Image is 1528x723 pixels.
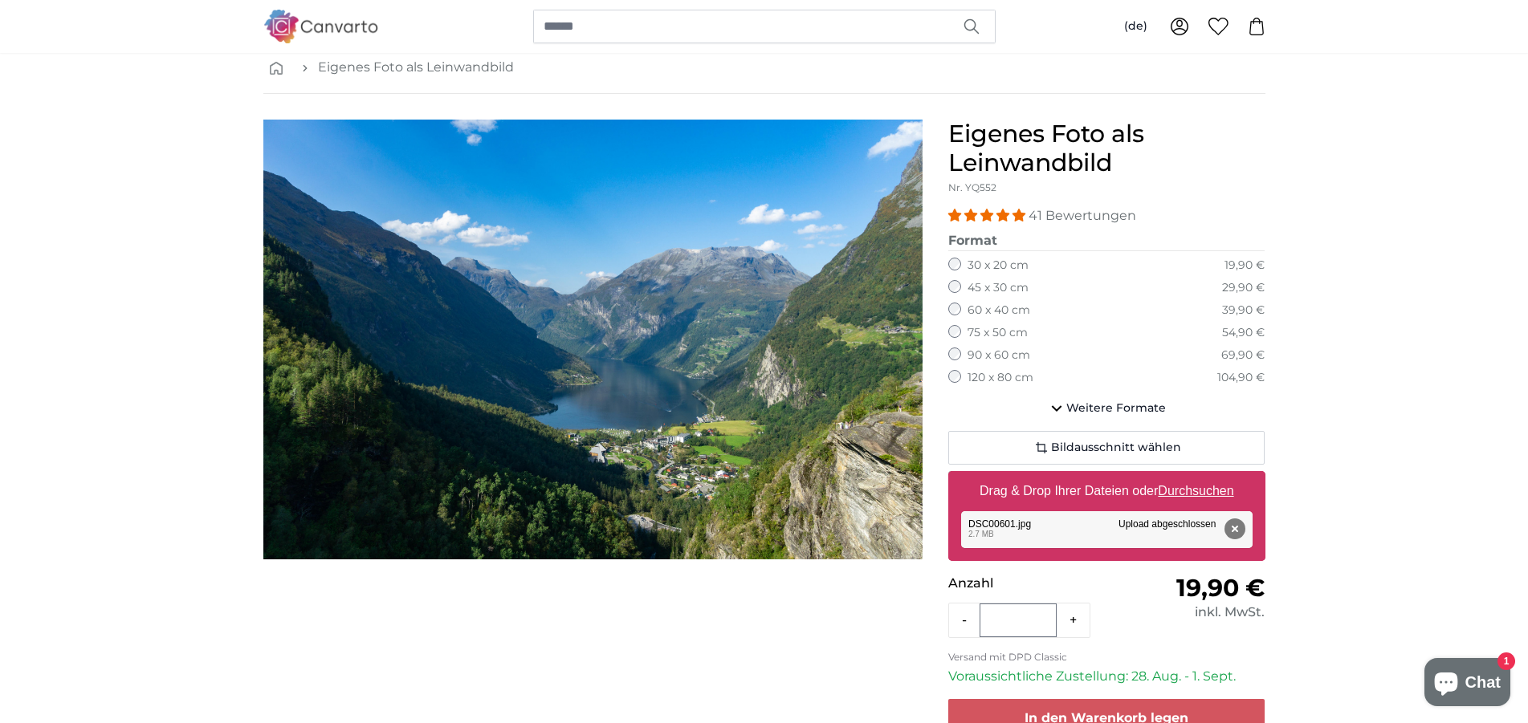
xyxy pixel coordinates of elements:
p: Versand mit DPD Classic [948,651,1265,664]
button: + [1057,604,1090,636]
label: 45 x 30 cm [968,280,1029,296]
div: 39,90 € [1222,303,1265,319]
span: 19,90 € [1176,573,1265,603]
div: 1 of 1 [263,120,923,559]
u: Durchsuchen [1158,484,1233,498]
span: 4.98 stars [948,208,1029,223]
p: Anzahl [948,574,1106,593]
button: (de) [1111,12,1160,41]
nav: breadcrumbs [263,42,1265,94]
p: Voraussichtliche Zustellung: 28. Aug. - 1. Sept. [948,667,1265,686]
button: Weitere Formate [948,392,1265,424]
label: Drag & Drop Ihrer Dateien oder [973,475,1241,507]
div: inkl. MwSt. [1106,603,1265,622]
button: - [949,604,980,636]
div: 104,90 € [1217,370,1265,386]
span: Nr. YQ552 [948,181,996,193]
div: 19,90 € [1224,258,1265,274]
legend: Format [948,231,1265,251]
div: 69,90 € [1221,347,1265,364]
span: Bildausschnitt wählen [1051,440,1181,456]
label: 75 x 50 cm [968,325,1028,341]
span: Weitere Formate [1066,400,1166,416]
h1: Eigenes Foto als Leinwandbild [948,120,1265,177]
label: 120 x 80 cm [968,370,1033,386]
button: Bildausschnitt wählen [948,431,1265,465]
label: 30 x 20 cm [968,258,1029,274]
label: 60 x 40 cm [968,303,1030,319]
img: Canvarto [263,10,379,43]
inbox-online-store-chat: Onlineshop-Chat von Shopify [1420,658,1515,710]
label: 90 x 60 cm [968,347,1030,364]
img: personalised-canvas-print [263,120,923,559]
a: Eigenes Foto als Leinwandbild [318,58,514,77]
div: 29,90 € [1222,280,1265,296]
div: 54,90 € [1222,325,1265,341]
span: 41 Bewertungen [1029,208,1136,223]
